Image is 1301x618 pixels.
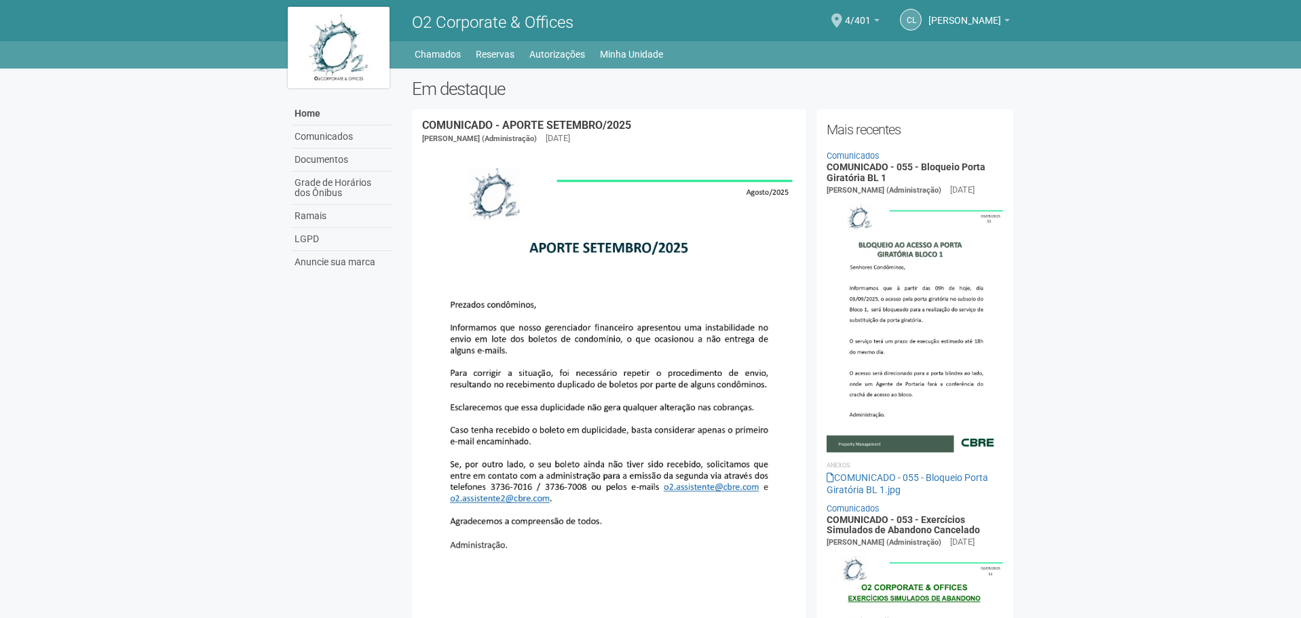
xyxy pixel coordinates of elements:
[291,149,392,172] a: Documentos
[291,228,392,251] a: LGPD
[827,472,988,495] a: COMUNICADO - 055 - Bloqueio Porta Giratória BL 1.jpg
[950,184,975,196] div: [DATE]
[827,197,1004,452] img: COMUNICADO%20-%20055%20-%20Bloqueio%20Porta%20Girat%C3%B3ria%20BL%201.jpg
[845,2,871,26] span: 4/401
[412,79,1014,99] h2: Em destaque
[827,119,1004,140] h2: Mais recentes
[291,102,392,125] a: Home
[422,119,631,132] a: COMUNICADO - APORTE SETEMBRO/2025
[546,132,570,144] div: [DATE]
[476,45,514,64] a: Reservas
[827,186,941,195] span: [PERSON_NAME] (Administração)
[291,205,392,228] a: Ramais
[845,17,880,28] a: 4/401
[827,503,880,514] a: Comunicados
[600,45,663,64] a: Minha Unidade
[827,514,980,535] a: COMUNICADO - 053 - Exercícios Simulados de Abandono Cancelado
[950,536,975,548] div: [DATE]
[422,134,537,143] span: [PERSON_NAME] (Administração)
[827,151,880,161] a: Comunicados
[827,161,985,182] a: COMUNICADO - 055 - Bloqueio Porta Giratória BL 1
[928,17,1010,28] a: [PERSON_NAME]
[291,251,392,273] a: Anuncie sua marca
[928,2,1001,26] span: Claudia Luíza Soares de Castro
[415,45,461,64] a: Chamados
[827,459,1004,471] li: Anexos
[900,9,922,31] a: CL
[827,538,941,547] span: [PERSON_NAME] (Administração)
[412,13,573,32] span: O2 Corporate & Offices
[291,172,392,205] a: Grade de Horários dos Ônibus
[529,45,585,64] a: Autorizações
[291,125,392,149] a: Comunicados
[288,7,390,88] img: logo.jpg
